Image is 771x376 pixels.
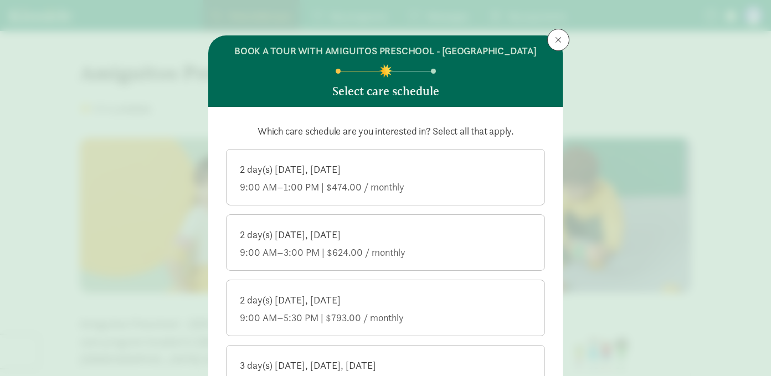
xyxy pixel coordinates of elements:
[240,311,531,325] div: 9:00 AM–5:30 PM | $793.00 / monthly
[240,246,531,259] div: 9:00 AM–3:00 PM | $624.00 / monthly
[234,44,537,58] h6: BOOK A TOUR WITH AMIGUITOS PRESCHOOL - [GEOGRAPHIC_DATA]
[240,359,531,372] div: 3 day(s) [DATE], [DATE], [DATE]
[332,85,439,98] h5: Select care schedule
[240,163,531,176] div: 2 day(s) [DATE], [DATE]
[240,293,531,307] div: 2 day(s) [DATE], [DATE]
[226,125,545,138] p: Which care schedule are you interested in? Select all that apply.
[240,228,531,241] div: 2 day(s) [DATE], [DATE]
[240,181,531,194] div: 9:00 AM–1:00 PM | $474.00 / monthly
